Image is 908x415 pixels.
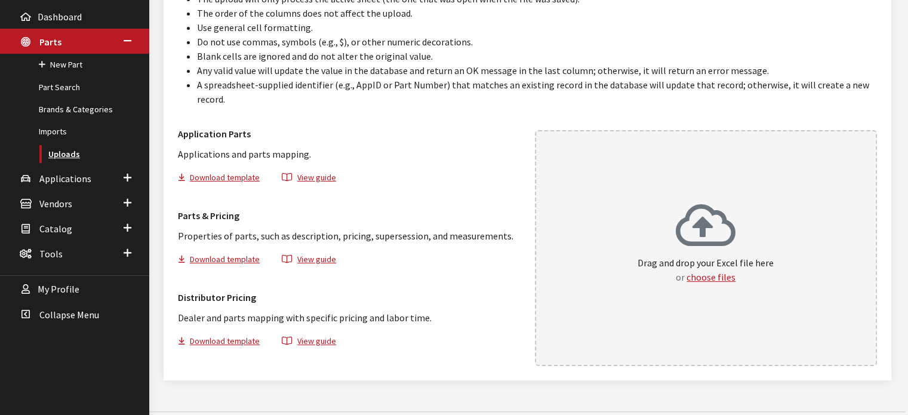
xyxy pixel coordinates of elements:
button: Download template [178,334,270,352]
span: Dashboard [38,11,82,23]
p: Properties of parts, such as description, pricing, supersession, and measurements. [178,229,521,243]
span: My Profile [38,284,79,296]
p: Applications and parts mapping. [178,147,521,161]
button: Download template [178,253,270,270]
li: Do not use commas, symbols (e.g., $), or other numeric decorations. [197,35,877,49]
p: Dealer and parts mapping with specific pricing and labor time. [178,311,521,325]
h3: Application Parts [178,127,521,141]
li: A spreadsheet-supplied identifier (e.g., AppID or Part Number) that matches an existing record in... [197,78,877,106]
span: Vendors [39,198,72,210]
span: Applications [39,173,91,185]
button: View guide [272,171,346,188]
li: The order of the columns does not affect the upload. [197,6,877,20]
button: choose files [687,270,735,284]
span: Tools [39,248,63,260]
span: Parts [39,36,61,48]
span: Collapse Menu [39,309,99,321]
li: Any valid value will update the value in the database and return an OK message in the last column... [197,63,877,78]
button: View guide [272,334,346,352]
button: View guide [272,253,346,270]
p: Drag and drop your Excel file here [638,256,774,284]
span: or [676,271,685,283]
button: Download template [178,171,270,188]
h3: Distributor Pricing [178,290,521,305]
li: Blank cells are ignored and do not alter the original value. [197,49,877,63]
li: Use general cell formatting. [197,20,877,35]
h3: Parts & Pricing [178,208,521,223]
span: Catalog [39,223,72,235]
